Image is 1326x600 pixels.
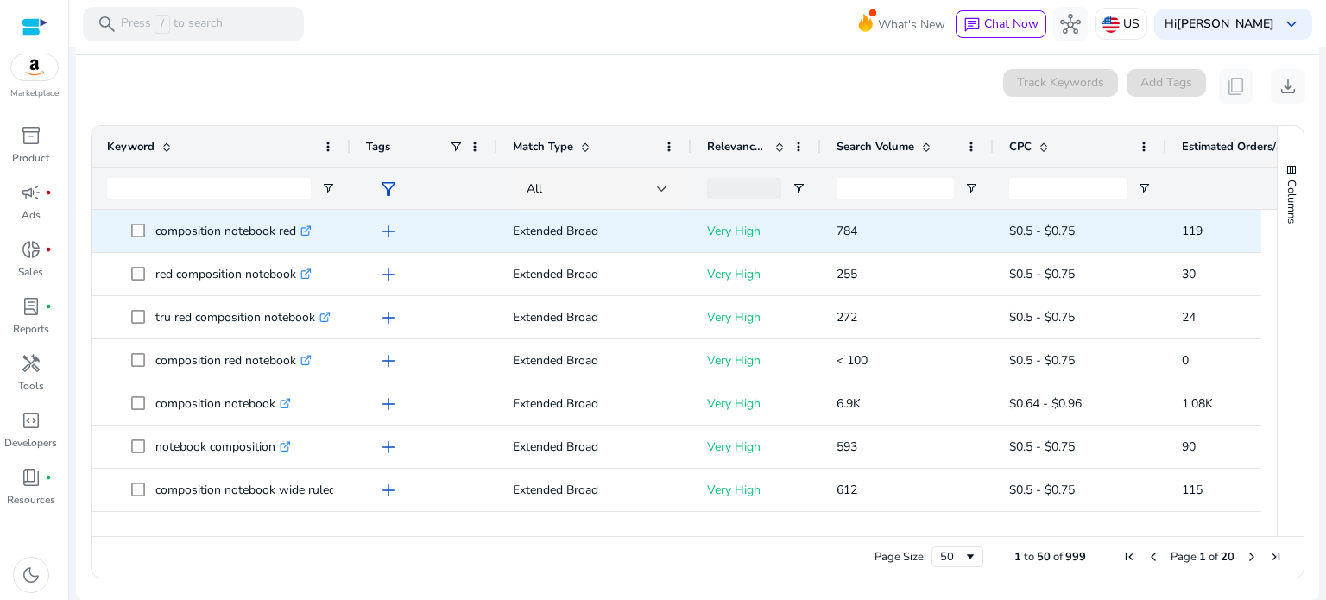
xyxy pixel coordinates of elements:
[931,546,983,567] div: Page Size
[21,182,41,203] span: campaign
[45,474,52,481] span: fiber_manual_record
[378,351,399,371] span: add
[21,467,41,488] span: book_4
[837,439,857,455] span: 593
[22,207,41,223] p: Ads
[97,14,117,35] span: search
[155,213,312,249] p: composition notebook red
[1165,18,1274,30] p: Hi
[707,139,767,155] span: Relevance Score
[21,353,41,374] span: handyman
[707,515,805,551] p: Very High
[21,125,41,146] span: inventory_2
[1221,549,1234,565] span: 20
[707,472,805,508] p: Very High
[1284,180,1299,224] span: Columns
[1065,549,1086,565] span: 999
[366,139,390,155] span: Tags
[837,395,861,412] span: 6.9K
[1009,139,1032,155] span: CPC
[45,303,52,310] span: fiber_manual_record
[1271,69,1305,104] button: download
[1146,550,1160,564] div: Previous Page
[1182,223,1203,239] span: 119
[1009,439,1075,455] span: $0.5 - $0.75
[1171,549,1197,565] span: Page
[1053,549,1063,565] span: of
[707,256,805,292] p: Very High
[1182,439,1196,455] span: 90
[1182,309,1196,325] span: 24
[1024,549,1034,565] span: to
[837,178,954,199] input: Search Volume Filter Input
[21,410,41,431] span: code_blocks
[1009,309,1075,325] span: $0.5 - $0.75
[155,429,291,464] p: notebook composition
[513,256,676,292] p: Extended Broad
[1009,266,1075,282] span: $0.5 - $0.75
[45,189,52,196] span: fiber_manual_record
[155,343,312,378] p: composition red notebook
[378,394,399,414] span: add
[10,87,59,100] p: Marketplace
[956,10,1046,38] button: chatChat Now
[837,482,857,498] span: 612
[837,352,868,369] span: < 100
[707,429,805,464] p: Very High
[1014,549,1021,565] span: 1
[378,480,399,501] span: add
[1182,395,1213,412] span: 1.08K
[513,343,676,378] p: Extended Broad
[121,15,223,34] p: Press to search
[1009,223,1075,239] span: $0.5 - $0.75
[1009,395,1082,412] span: $0.64 - $0.96
[155,300,331,335] p: tru red composition notebook
[155,386,291,421] p: composition notebook
[1182,139,1285,155] span: Estimated Orders/Month
[1281,14,1302,35] span: keyboard_arrow_down
[13,321,49,337] p: Reports
[837,223,857,239] span: 784
[707,213,805,249] p: Very High
[513,213,676,249] p: Extended Broad
[21,296,41,317] span: lab_profile
[12,150,49,166] p: Product
[321,181,335,195] button: Open Filter Menu
[707,343,805,378] p: Very High
[155,256,312,292] p: red composition notebook
[1123,9,1140,39] p: US
[1278,76,1298,97] span: download
[1060,14,1081,35] span: hub
[378,221,399,242] span: add
[837,266,857,282] span: 255
[1037,549,1051,565] span: 50
[1269,550,1283,564] div: Last Page
[378,437,399,458] span: add
[378,307,399,328] span: add
[378,264,399,285] span: add
[1182,482,1203,498] span: 115
[1209,549,1218,565] span: of
[527,180,542,197] span: All
[837,139,914,155] span: Search Volume
[963,16,981,34] span: chat
[513,139,573,155] span: Match Type
[1009,352,1075,369] span: $0.5 - $0.75
[707,300,805,335] p: Very High
[18,378,44,394] p: Tools
[837,309,857,325] span: 272
[11,54,58,80] img: amazon.svg
[1009,178,1127,199] input: CPC Filter Input
[1009,482,1075,498] span: $0.5 - $0.75
[378,179,399,199] span: filter_alt
[107,178,311,199] input: Keyword Filter Input
[1182,266,1196,282] span: 30
[45,246,52,253] span: fiber_manual_record
[1102,16,1120,33] img: us.svg
[513,515,676,551] p: Extended Broad
[1122,550,1136,564] div: First Page
[878,9,945,40] span: What's New
[1137,181,1151,195] button: Open Filter Menu
[7,492,55,508] p: Resources
[707,386,805,421] p: Very High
